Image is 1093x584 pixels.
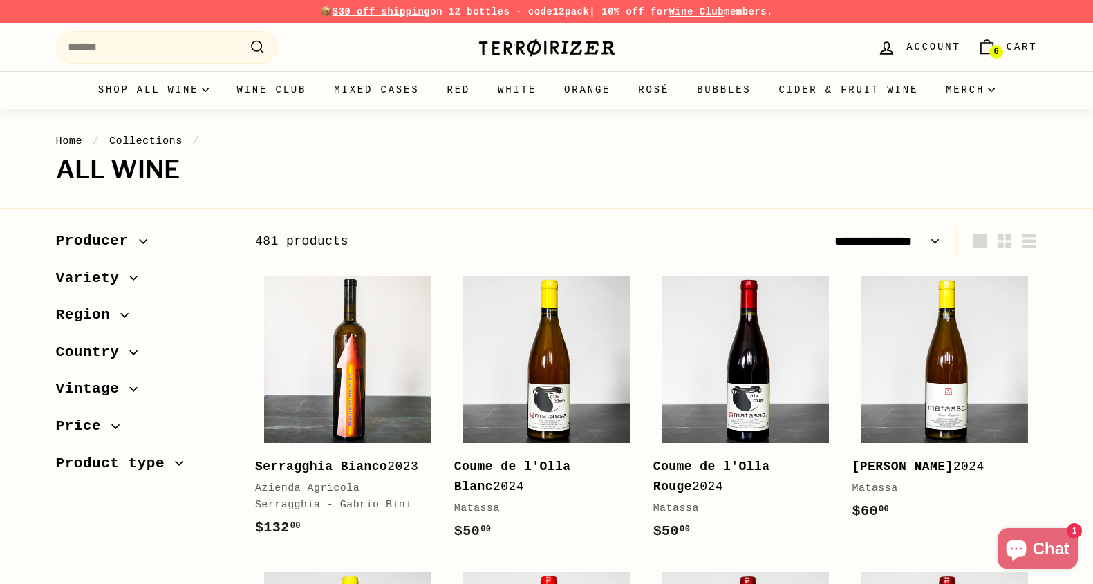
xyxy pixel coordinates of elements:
span: Producer [56,229,139,253]
span: Variety [56,267,130,290]
a: Serragghia Bianco2023Azienda Agricola Serragghia - Gabrio Bini [255,267,440,553]
strong: 12pack [552,6,589,17]
span: $30 off shipping [333,6,431,17]
a: Coume de l'Olla Rouge2024Matassa [653,267,839,556]
a: Orange [550,71,624,109]
span: $50 [653,523,691,539]
sup: 00 [879,505,889,514]
button: Region [56,300,233,337]
a: Mixed Cases [320,71,433,109]
p: 📦 on 12 bottles - code | 10% off for members. [56,4,1038,19]
a: Wine Club [223,71,320,109]
a: Cart [969,27,1046,68]
div: Primary [28,71,1065,109]
span: / [89,135,103,147]
span: Country [56,341,130,364]
a: White [484,71,550,109]
sup: 00 [480,525,491,534]
span: Cart [1007,39,1038,55]
div: 2024 [454,457,626,497]
div: 2024 [852,457,1024,477]
div: Matassa [653,500,825,517]
a: Coume de l'Olla Blanc2024Matassa [454,267,639,556]
span: Product type [56,452,176,475]
span: / [189,135,203,147]
div: 2023 [255,457,427,477]
b: Coume de l'Olla Rouge [653,460,770,493]
span: Region [56,303,121,327]
span: $132 [255,520,301,536]
a: Wine Club [669,6,724,17]
button: Country [56,337,233,375]
div: 481 products [255,232,646,252]
inbox-online-store-chat: Shopify online store chat [993,528,1082,573]
a: Account [869,27,969,68]
summary: Shop all wine [84,71,223,109]
button: Product type [56,449,233,486]
b: Serragghia Bianco [255,460,387,473]
sup: 00 [680,525,690,534]
b: Coume de l'Olla Blanc [454,460,571,493]
a: [PERSON_NAME]2024Matassa [852,267,1038,536]
div: 2024 [653,457,825,497]
b: [PERSON_NAME] [852,460,953,473]
nav: breadcrumbs [56,133,1038,149]
a: Rosé [624,71,683,109]
span: Price [56,415,112,438]
sup: 00 [290,521,301,531]
a: Collections [109,135,183,147]
summary: Merch [932,71,1009,109]
div: Matassa [852,480,1024,497]
a: Bubbles [683,71,765,109]
a: Red [433,71,484,109]
a: Cider & Fruit Wine [765,71,933,109]
span: 6 [993,47,998,57]
a: Home [56,135,83,147]
span: Vintage [56,377,130,401]
button: Vintage [56,374,233,411]
button: Price [56,411,233,449]
div: Matassa [454,500,626,517]
button: Producer [56,226,233,263]
div: Azienda Agricola Serragghia - Gabrio Bini [255,480,427,514]
h1: All wine [56,156,1038,184]
span: $60 [852,503,890,519]
span: $50 [454,523,492,539]
span: Account [906,39,960,55]
button: Variety [56,263,233,301]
